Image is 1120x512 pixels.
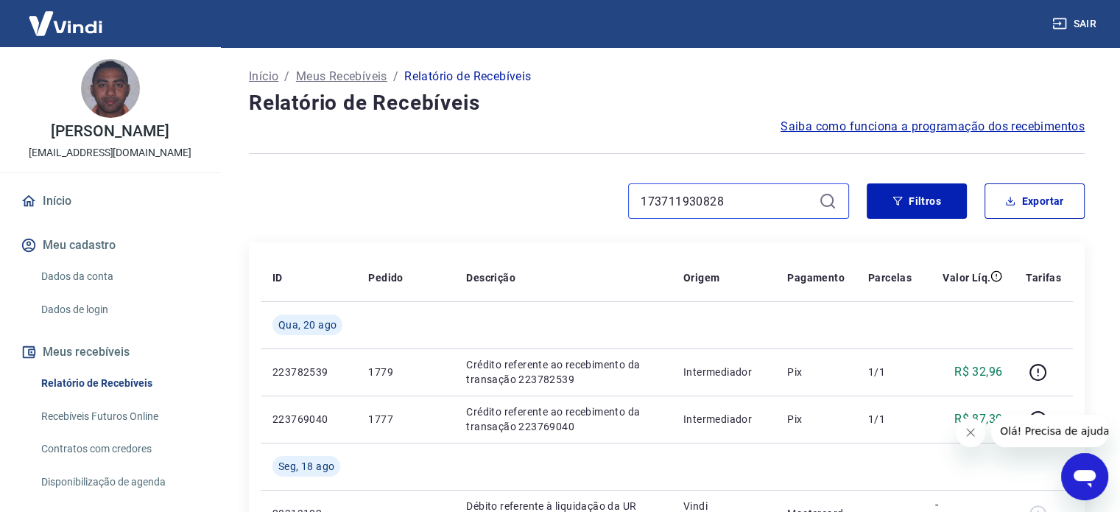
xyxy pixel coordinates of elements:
button: Sair [1049,10,1102,38]
p: 1777 [368,412,443,427]
p: Valor Líq. [943,270,990,285]
p: Pagamento [787,270,845,285]
p: [EMAIL_ADDRESS][DOMAIN_NAME] [29,145,191,161]
a: Recebíveis Futuros Online [35,401,202,432]
p: Pix [787,365,845,379]
p: 223782539 [272,365,345,379]
p: Tarifas [1026,270,1061,285]
a: Meus Recebíveis [296,68,387,85]
img: b364baf0-585a-4717-963f-4c6cdffdd737.jpeg [81,59,140,118]
p: 1779 [368,365,443,379]
p: Origem [683,270,719,285]
a: Início [249,68,278,85]
a: Disponibilização de agenda [35,467,202,497]
a: Dados da conta [35,262,202,292]
button: Meus recebíveis [18,336,202,368]
p: Intermediador [683,365,764,379]
p: R$ 87,30 [954,410,1002,428]
p: / [393,68,398,85]
span: Qua, 20 ago [278,318,337,332]
img: Vindi [18,1,113,46]
p: Relatório de Recebíveis [404,68,531,85]
h4: Relatório de Recebíveis [249,88,1085,118]
button: Exportar [985,183,1085,219]
iframe: Fechar mensagem [956,418,985,447]
input: Busque pelo número do pedido [641,190,813,212]
span: Seg, 18 ago [278,459,334,474]
p: Crédito referente ao recebimento da transação 223782539 [466,357,660,387]
a: Saiba como funciona a programação dos recebimentos [781,118,1085,136]
span: Olá! Precisa de ajuda? [9,10,124,22]
a: Contratos com credores [35,434,202,464]
p: / [284,68,289,85]
p: [PERSON_NAME] [51,124,169,139]
p: Intermediador [683,412,764,427]
a: Início [18,185,202,217]
button: Filtros [867,183,967,219]
p: 1/1 [868,412,912,427]
a: Dados de login [35,295,202,325]
p: 1/1 [868,365,912,379]
iframe: Mensagem da empresa [991,415,1108,447]
p: 223769040 [272,412,345,427]
p: Pix [787,412,845,427]
p: R$ 32,96 [954,363,1002,381]
p: Parcelas [868,270,912,285]
button: Meu cadastro [18,229,202,262]
p: Descrição [466,270,515,285]
p: ID [272,270,283,285]
iframe: Botão para abrir a janela de mensagens [1061,453,1108,500]
p: Crédito referente ao recebimento da transação 223769040 [466,404,660,434]
a: Relatório de Recebíveis [35,368,202,399]
p: Pedido [368,270,403,285]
